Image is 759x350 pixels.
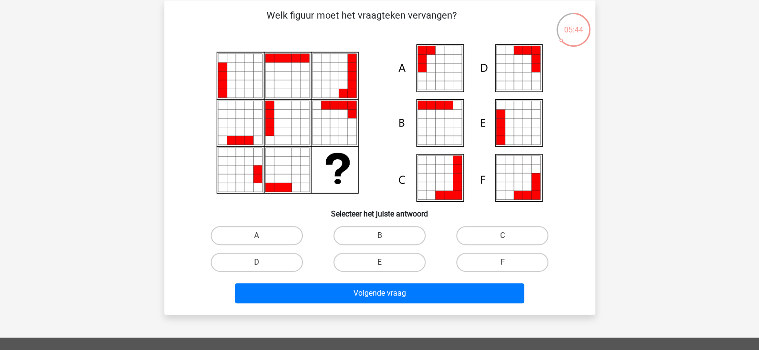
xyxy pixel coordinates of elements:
[333,226,426,245] label: B
[235,283,524,303] button: Volgende vraag
[211,253,303,272] label: D
[556,12,591,36] div: 05:44
[211,226,303,245] label: A
[456,226,548,245] label: C
[456,253,548,272] label: F
[333,253,426,272] label: E
[180,202,580,218] h6: Selecteer het juiste antwoord
[180,8,544,37] p: Welk figuur moet het vraagteken vervangen?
